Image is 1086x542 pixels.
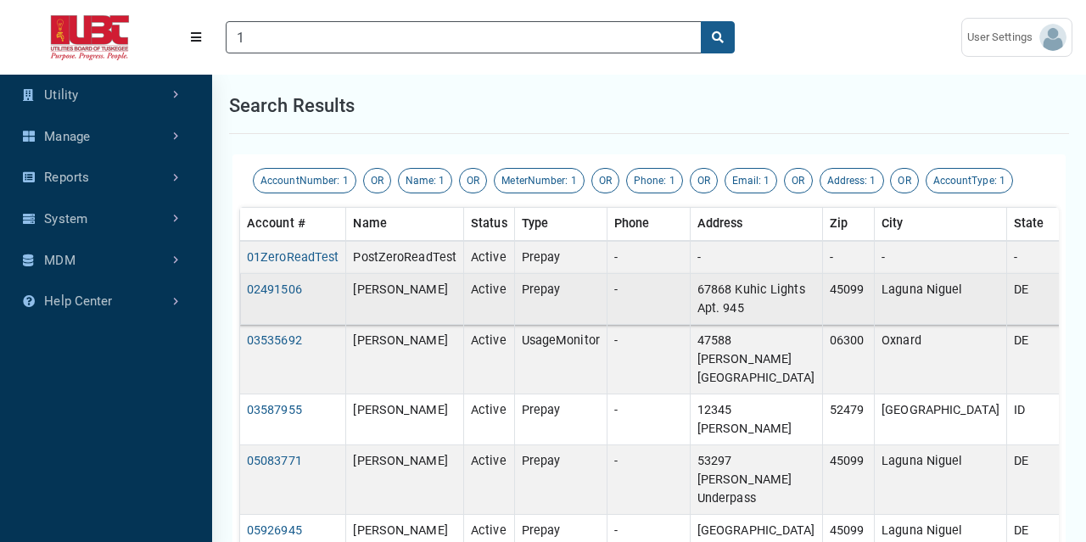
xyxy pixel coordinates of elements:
[247,333,302,348] a: 03535692
[14,15,166,60] img: ALTSK Logo
[961,18,1072,57] a: User Settings
[690,208,822,241] th: Address
[571,175,577,187] span: 1
[247,282,302,297] a: 02491506
[346,208,464,241] th: Name
[690,325,822,394] td: 47588 [PERSON_NAME][GEOGRAPHIC_DATA]
[898,175,910,187] span: OR
[247,403,302,417] a: 03587955
[690,274,822,325] td: 67868 Kuhic Lights Apt. 945
[690,445,822,515] td: 53297 [PERSON_NAME] Underpass
[260,175,339,187] span: AccountNumber:
[514,394,607,445] td: Prepay
[822,394,875,445] td: 52479
[464,241,515,274] td: Active
[634,175,667,187] span: Phone:
[875,274,1007,325] td: Laguna Niguel
[607,208,690,241] th: Phone
[669,175,675,187] span: 1
[346,445,464,515] td: [PERSON_NAME]
[792,175,804,187] span: OR
[514,208,607,241] th: Type
[514,274,607,325] td: Prepay
[999,175,1005,187] span: 1
[933,175,997,187] span: AccountType:
[247,454,302,468] a: 05083771
[875,208,1007,241] th: City
[514,325,607,394] td: UsageMonitor
[247,250,339,265] a: 01ZeroReadTest
[875,325,1007,394] td: Oxnard
[764,175,770,187] span: 1
[180,22,212,53] button: Menu
[690,241,822,274] td: -
[822,445,875,515] td: 45099
[406,175,437,187] span: Name:
[371,175,383,187] span: OR
[464,325,515,394] td: Active
[346,325,464,394] td: [PERSON_NAME]
[607,325,690,394] td: -
[514,241,607,274] td: Prepay
[690,394,822,445] td: 12345 [PERSON_NAME]
[346,241,464,274] td: PostZeroReadTest
[226,21,702,53] input: Search
[607,445,690,515] td: -
[607,274,690,325] td: -
[875,241,1007,274] td: -
[467,175,479,187] span: OR
[229,92,355,120] h1: Search results
[240,208,346,241] th: Account #
[501,175,568,187] span: MeterNumber:
[822,208,875,241] th: Zip
[607,394,690,445] td: -
[599,175,612,187] span: OR
[464,208,515,241] th: Status
[827,175,868,187] span: Address:
[247,523,302,538] a: 05926945
[439,175,445,187] span: 1
[464,394,515,445] td: Active
[346,274,464,325] td: [PERSON_NAME]
[701,21,735,53] button: search
[875,394,1007,445] td: [GEOGRAPHIC_DATA]
[464,274,515,325] td: Active
[732,175,762,187] span: Email:
[607,241,690,274] td: -
[346,394,464,445] td: [PERSON_NAME]
[514,445,607,515] td: Prepay
[822,325,875,394] td: 06300
[870,175,876,187] span: 1
[822,274,875,325] td: 45099
[967,29,1039,46] span: User Settings
[343,175,349,187] span: 1
[464,445,515,515] td: Active
[875,445,1007,515] td: Laguna Niguel
[697,175,710,187] span: OR
[822,241,875,274] td: -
